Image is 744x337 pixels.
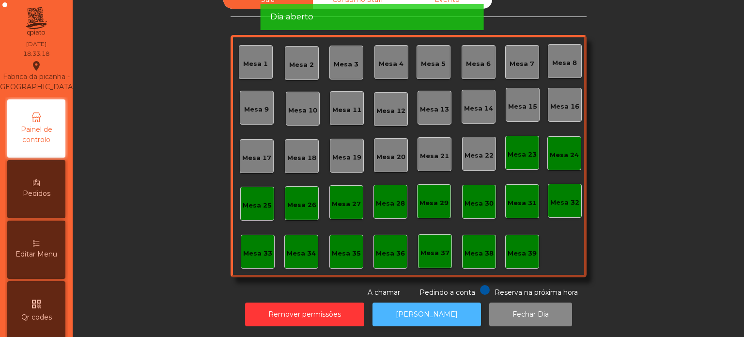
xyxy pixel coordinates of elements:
span: A chamar [368,288,400,297]
div: Mesa 2 [289,60,314,70]
div: [DATE] [26,40,46,48]
div: Mesa 38 [465,249,494,258]
div: Mesa 19 [332,153,361,162]
div: Mesa 28 [376,199,405,209]
span: Pedindo a conta [419,288,475,297]
div: Mesa 34 [287,249,316,258]
div: Mesa 9 [244,105,269,114]
div: Mesa 15 [508,102,537,112]
div: Mesa 21 [420,151,449,161]
div: Mesa 5 [421,59,446,69]
button: [PERSON_NAME] [372,303,481,326]
div: Mesa 37 [420,248,449,258]
div: Mesa 27 [332,199,361,209]
span: Reserva na próxima hora [495,288,578,297]
div: Mesa 16 [550,102,579,112]
span: Painel de controlo [10,125,63,145]
img: qpiato [24,5,48,39]
div: Mesa 11 [332,105,361,115]
div: Mesa 12 [376,106,405,116]
div: Mesa 32 [550,198,579,208]
div: 18:33:18 [23,49,49,58]
div: Mesa 30 [465,199,494,209]
span: Dia aberto [270,11,313,23]
div: Mesa 10 [288,106,317,115]
div: Mesa 25 [243,201,272,210]
div: Mesa 4 [379,59,403,69]
div: Mesa 14 [464,104,493,113]
div: Mesa 13 [420,105,449,114]
div: Mesa 3 [334,60,358,69]
div: Mesa 26 [287,200,316,210]
div: Mesa 39 [508,249,537,258]
div: Mesa 33 [243,249,272,258]
i: location_on [31,60,42,72]
button: Remover permissões [245,303,364,326]
i: qr_code [31,298,42,310]
div: Mesa 36 [376,249,405,258]
div: Mesa 24 [550,150,579,160]
span: Qr codes [21,312,52,322]
div: Mesa 22 [465,151,494,160]
span: Editar Menu [15,249,57,259]
div: Mesa 35 [332,249,361,258]
div: Mesa 20 [376,152,405,162]
div: Mesa 6 [466,59,491,69]
div: Mesa 17 [242,153,271,163]
div: Mesa 23 [508,150,537,160]
div: Mesa 1 [243,59,268,69]
div: Mesa 31 [508,198,537,208]
div: Mesa 8 [552,58,577,68]
button: Fechar Dia [489,303,572,326]
div: Mesa 18 [287,153,316,163]
div: Mesa 29 [419,198,449,208]
div: Mesa 7 [510,59,534,69]
span: Pedidos [23,189,50,199]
